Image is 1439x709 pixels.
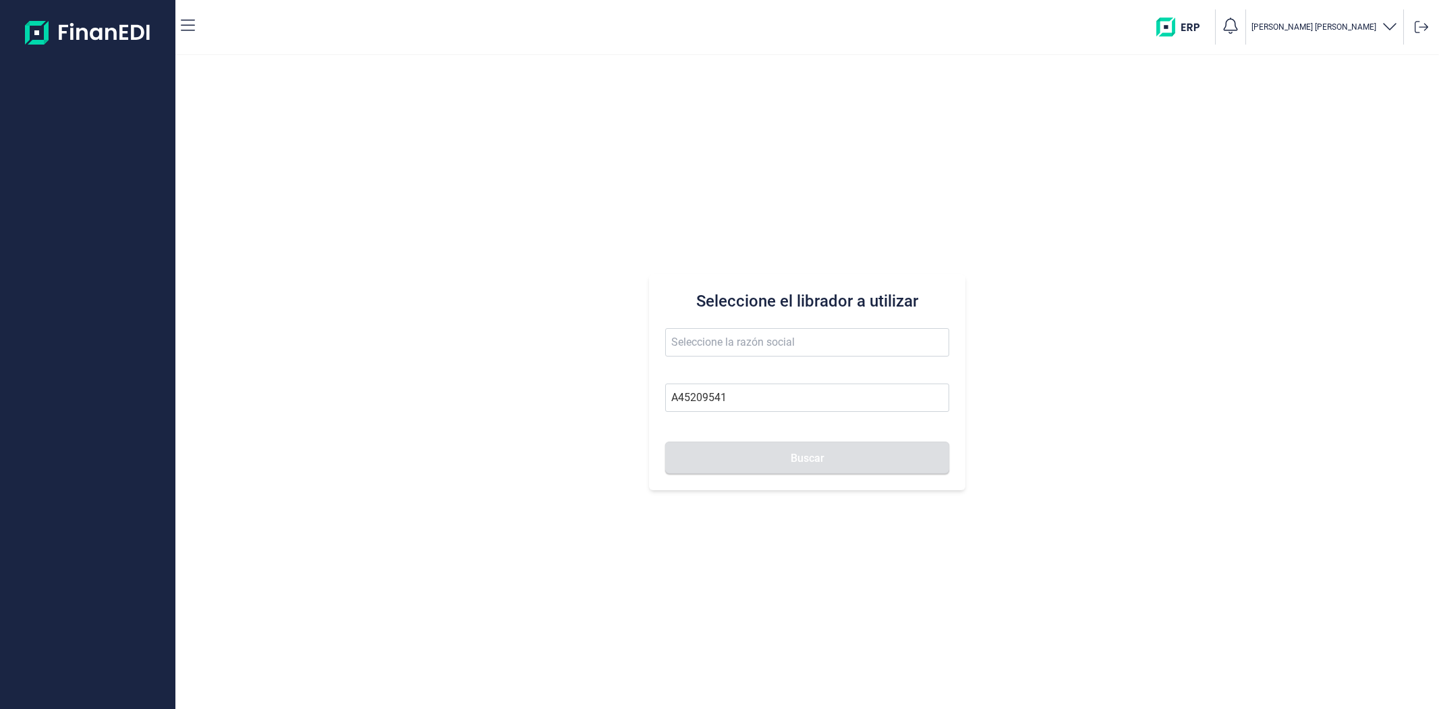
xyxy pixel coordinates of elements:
[1251,22,1376,32] p: [PERSON_NAME] [PERSON_NAME]
[665,290,949,312] h3: Seleccione el librador a utilizar
[1156,18,1210,36] img: erp
[791,453,824,463] span: Buscar
[665,328,949,357] input: Seleccione la razón social
[1251,18,1398,37] button: [PERSON_NAME] [PERSON_NAME]
[665,384,949,412] input: Busque por NIF
[665,442,949,474] button: Buscar
[25,11,151,54] img: Logo de aplicación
